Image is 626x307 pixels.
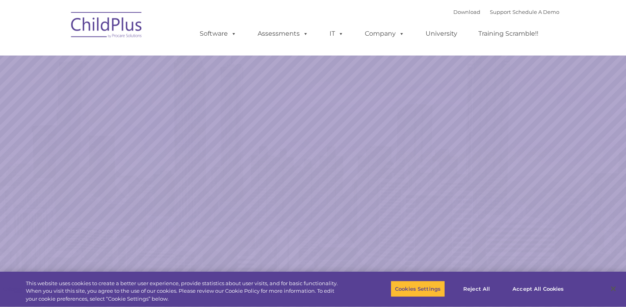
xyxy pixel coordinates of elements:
button: Close [605,280,622,297]
a: IT [322,26,352,42]
button: Accept All Cookies [508,280,568,297]
div: This website uses cookies to create a better user experience, provide statistics about user visit... [26,280,344,303]
a: Schedule A Demo [512,9,559,15]
a: Company [357,26,412,42]
button: Cookies Settings [391,280,445,297]
a: Assessments [250,26,316,42]
a: Support [490,9,511,15]
a: Download [453,9,480,15]
button: Reject All [452,280,501,297]
a: University [418,26,465,42]
a: Learn More [426,186,530,214]
font: | [453,9,559,15]
a: Training Scramble!! [470,26,546,42]
img: ChildPlus by Procare Solutions [67,6,146,46]
a: Software [192,26,245,42]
